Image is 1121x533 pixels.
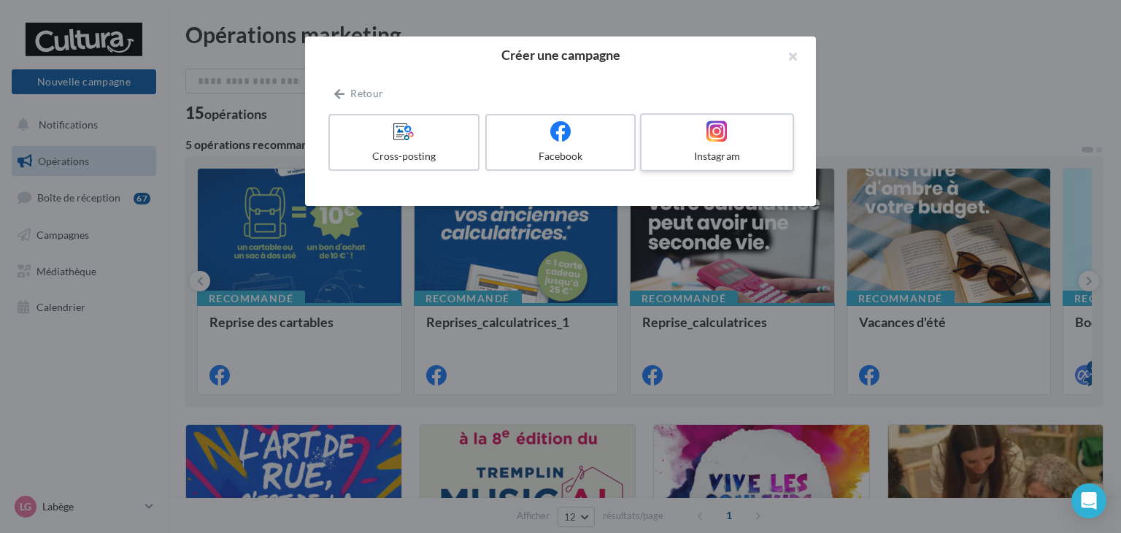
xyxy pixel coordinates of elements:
[328,48,793,61] h2: Créer une campagne
[493,149,629,164] div: Facebook
[336,149,472,164] div: Cross-posting
[328,85,389,102] button: Retour
[647,149,786,164] div: Instagram
[1071,483,1106,518] div: Open Intercom Messenger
